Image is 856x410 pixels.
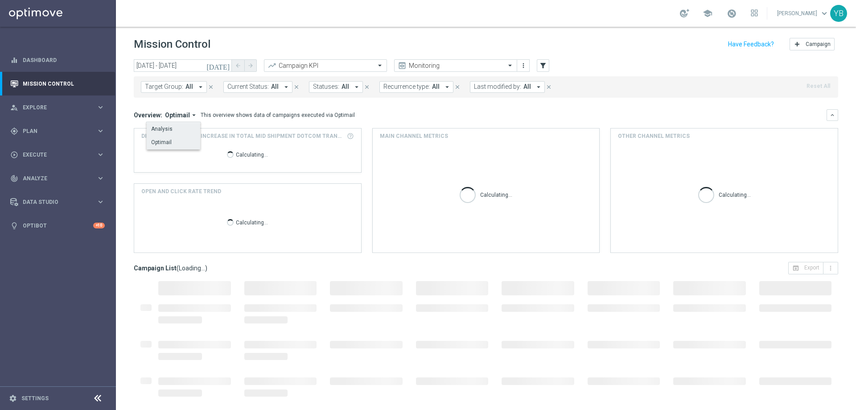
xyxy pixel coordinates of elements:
[10,127,18,135] i: gps_fixed
[10,214,105,237] div: Optibot
[282,83,290,91] i: arrow_drop_down
[364,84,370,90] i: close
[380,132,448,140] h4: Main channel metrics
[141,132,344,140] span: Direct Response VS Increase In Total Mid Shipment Dotcom Transaction Amount
[206,62,230,70] i: [DATE]
[10,175,105,182] button: track_changes Analyze keyboard_arrow_right
[151,138,172,146] div: Optimail
[788,264,838,271] multiple-options-button: Export to CSV
[618,132,690,140] h4: Other channel metrics
[535,83,543,91] i: arrow_drop_down
[10,198,96,206] div: Data Studio
[134,38,210,51] h1: Mission Control
[342,83,349,91] span: All
[790,38,835,50] button: add Campaign
[474,83,521,91] span: Last modified by:
[728,41,774,47] input: Have Feedback?
[96,150,105,159] i: keyboard_arrow_right
[827,265,834,272] i: more_vert
[9,394,17,402] i: settings
[830,5,847,22] div: YB
[394,59,517,72] ng-select: Monitoring
[353,83,361,91] i: arrow_drop_down
[719,190,751,199] p: Calculating...
[10,128,105,135] button: gps_fixed Plan keyboard_arrow_right
[10,174,18,182] i: track_changes
[96,127,105,135] i: keyboard_arrow_right
[96,103,105,112] i: keyboard_arrow_right
[794,41,801,48] i: add
[10,104,105,111] div: person_search Explore keyboard_arrow_right
[23,199,96,205] span: Data Studio
[271,83,279,91] span: All
[10,151,18,159] i: play_circle_outline
[134,59,232,72] input: Select date range
[267,61,276,70] i: trending_up
[10,48,105,72] div: Dashboard
[10,72,105,95] div: Mission Control
[134,111,162,119] h3: Overview:
[792,265,799,272] i: open_in_browser
[151,125,173,133] div: Analysis
[23,214,93,237] a: Optibot
[10,57,105,64] button: equalizer Dashboard
[453,82,461,92] button: close
[190,111,198,119] i: arrow_drop_down
[537,59,549,72] button: filter_alt
[205,264,207,272] span: )
[10,174,96,182] div: Analyze
[293,84,300,90] i: close
[23,176,96,181] span: Analyze
[292,82,300,92] button: close
[23,48,105,72] a: Dashboard
[10,151,96,159] div: Execute
[383,83,430,91] span: Recurrence type:
[10,104,18,112] i: person_search
[313,83,339,91] span: Statuses:
[23,72,105,95] a: Mission Control
[546,84,552,90] i: close
[141,81,207,93] button: Target Group: All arrow_drop_down
[10,104,96,112] div: Explore
[379,81,453,93] button: Recurrence type: All arrow_drop_down
[147,123,200,136] div: Press SPACE to select this row.
[232,59,244,72] button: arrow_back
[247,62,254,69] i: arrow_forward
[235,62,241,69] i: arrow_back
[96,174,105,182] i: keyboard_arrow_right
[470,81,545,93] button: Last modified by: All arrow_drop_down
[523,83,531,91] span: All
[264,59,387,72] ng-select: Campaign KPI
[10,222,105,229] button: lightbulb Optibot +10
[10,222,18,230] i: lightbulb
[10,151,105,158] button: play_circle_outline Execute keyboard_arrow_right
[207,82,215,92] button: close
[21,396,49,401] a: Settings
[10,80,105,87] button: Mission Control
[201,111,355,119] div: This overview shows data of campaigns executed via Optimail
[443,83,451,91] i: arrow_drop_down
[145,83,183,91] span: Target Group:
[23,105,96,110] span: Explore
[185,83,193,91] span: All
[236,150,268,158] p: Calculating...
[208,84,214,90] i: close
[147,136,200,149] div: Press SPACE to deselect this row.
[703,8,712,18] span: school
[10,56,18,64] i: equalizer
[819,8,829,18] span: keyboard_arrow_down
[165,111,190,119] span: Optimail
[10,199,105,206] button: Data Studio keyboard_arrow_right
[398,61,407,70] i: preview
[134,264,207,272] h3: Campaign List
[823,262,838,274] button: more_vert
[23,152,96,157] span: Execute
[454,84,461,90] i: close
[177,264,179,272] span: (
